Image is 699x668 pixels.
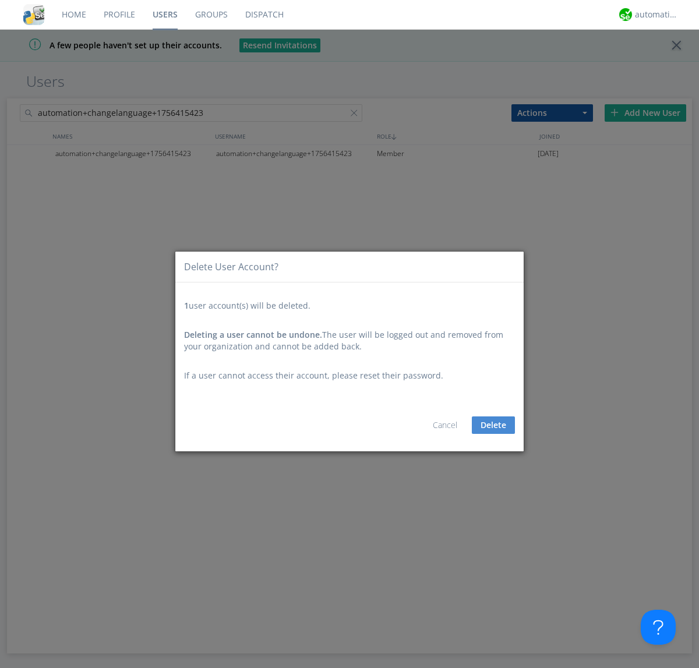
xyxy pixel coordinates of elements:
[433,419,457,430] a: Cancel
[23,4,44,25] img: cddb5a64eb264b2086981ab96f4c1ba7
[184,260,278,274] div: Delete User Account?
[635,9,679,20] div: automation+atlas
[184,329,322,340] span: Deleting a user cannot be undone.
[184,300,310,311] span: user account(s) will be deleted.
[184,300,189,311] span: 1
[619,8,632,21] img: d2d01cd9b4174d08988066c6d424eccd
[184,329,515,352] div: The user will be logged out and removed from your organization and cannot be added back.
[472,416,515,434] button: Delete
[184,370,443,381] span: If a user cannot access their account, please reset their password.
